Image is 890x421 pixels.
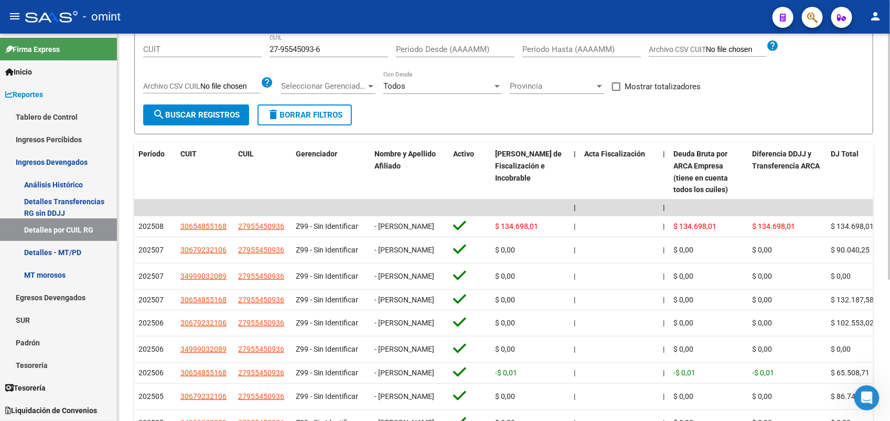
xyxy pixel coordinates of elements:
span: 34999032089 [180,345,227,353]
datatable-header-cell: Acta Fiscalización [580,143,659,201]
span: | [663,296,664,304]
span: 27955450936 [238,319,284,327]
span: $ 134.698,01 [673,222,716,230]
span: | [574,246,575,254]
span: $ 0,00 [752,319,772,327]
span: | [663,272,664,280]
span: Archivo CSV CUIL [143,82,200,90]
span: $ 132.187,58 [831,296,874,304]
span: 202507 [138,246,164,254]
span: $ 0,00 [752,345,772,353]
span: | [574,150,576,158]
span: Mostrar totalizadores [625,80,701,93]
span: Z99 - Sin Identificar [296,296,358,304]
span: 202506 [138,345,164,353]
span: [PERSON_NAME] de Fiscalización e Incobrable [495,150,562,182]
span: - [PERSON_NAME] [374,272,434,280]
span: 27955450936 [238,246,284,254]
span: Z99 - Sin Identificar [296,222,358,230]
span: 27955450936 [238,272,284,280]
span: | [574,296,575,304]
span: - [PERSON_NAME] [374,246,434,254]
span: Período [138,150,165,158]
span: 27955450936 [238,392,284,401]
span: $ 0,00 [673,319,693,327]
span: Z99 - Sin Identificar [296,246,358,254]
span: - [PERSON_NAME] [374,296,434,304]
span: Z99 - Sin Identificar [296,345,358,353]
span: 27955450936 [238,296,284,304]
span: -$ 0,01 [752,369,774,377]
input: Archivo CSV CUIL [200,82,261,91]
span: $ 86.748,02 [831,392,870,401]
span: | [663,345,664,353]
span: - [PERSON_NAME] [374,319,434,327]
span: CUIL [238,150,254,158]
span: $ 0,00 [673,392,693,401]
span: - [PERSON_NAME] [374,392,434,401]
span: Z99 - Sin Identificar [296,319,358,327]
span: Gerenciador [296,150,337,158]
span: Seleccionar Gerenciador [281,81,366,91]
span: $ 0,00 [495,296,515,304]
span: - [PERSON_NAME] [374,369,434,377]
span: | [574,345,575,353]
mat-icon: help [261,76,273,89]
span: 27955450936 [238,345,284,353]
span: | [663,150,665,158]
span: - [PERSON_NAME] [374,345,434,353]
mat-icon: person [869,10,882,23]
span: 27955450936 [238,222,284,230]
span: | [663,203,665,212]
span: 30679232106 [180,246,227,254]
span: Todos [383,81,405,91]
span: Nombre y Apellido Afiliado [374,150,436,170]
span: Tesorería [5,382,46,394]
span: Z99 - Sin Identificar [296,272,358,280]
datatable-header-cell: Activo [449,143,491,201]
span: 202505 [138,392,164,401]
span: - [PERSON_NAME] [374,222,434,230]
span: $ 0,00 [673,272,693,280]
mat-icon: delete [267,108,280,121]
span: 27955450936 [238,369,284,377]
datatable-header-cell: | [570,143,580,201]
span: Provincia [510,81,595,91]
span: 34999032089 [180,272,227,280]
span: | [574,203,576,212]
span: 30679232106 [180,392,227,401]
datatable-header-cell: CUIL [234,143,292,201]
span: $ 0,00 [495,392,515,401]
span: | [574,392,575,401]
span: DJ Total [831,150,859,158]
span: CUIT [180,150,197,158]
span: 30654855168 [180,369,227,377]
span: $ 90.040,25 [831,246,870,254]
span: $ 134.698,01 [495,222,538,230]
datatable-header-cell: Deuda Bruta por ARCA Empresa (tiene en cuenta todos los cuiles) [669,143,748,201]
span: 202506 [138,319,164,327]
span: $ 0,00 [831,345,851,353]
button: Buscar Registros [143,104,249,125]
span: Deuda Bruta por ARCA Empresa (tiene en cuenta todos los cuiles) [673,150,728,194]
datatable-header-cell: CUIT [176,143,234,201]
span: | [574,222,575,230]
datatable-header-cell: Período [134,143,176,201]
mat-icon: menu [8,10,21,23]
span: | [663,246,664,254]
span: $ 134.698,01 [752,222,795,230]
span: $ 0,00 [752,296,772,304]
span: 30654855168 [180,296,227,304]
span: Archivo CSV CUIT [649,45,706,54]
span: Firma Express [5,44,60,55]
span: Liquidación de Convenios [5,405,97,416]
span: Inicio [5,66,32,78]
span: 202507 [138,272,164,280]
datatable-header-cell: | [659,143,669,201]
span: $ 134.698,01 [831,222,874,230]
span: $ 0,00 [673,345,693,353]
span: Z99 - Sin Identificar [296,392,358,401]
span: Acta Fiscalización [584,150,645,158]
span: $ 0,00 [752,272,772,280]
span: $ 65.508,71 [831,369,870,377]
